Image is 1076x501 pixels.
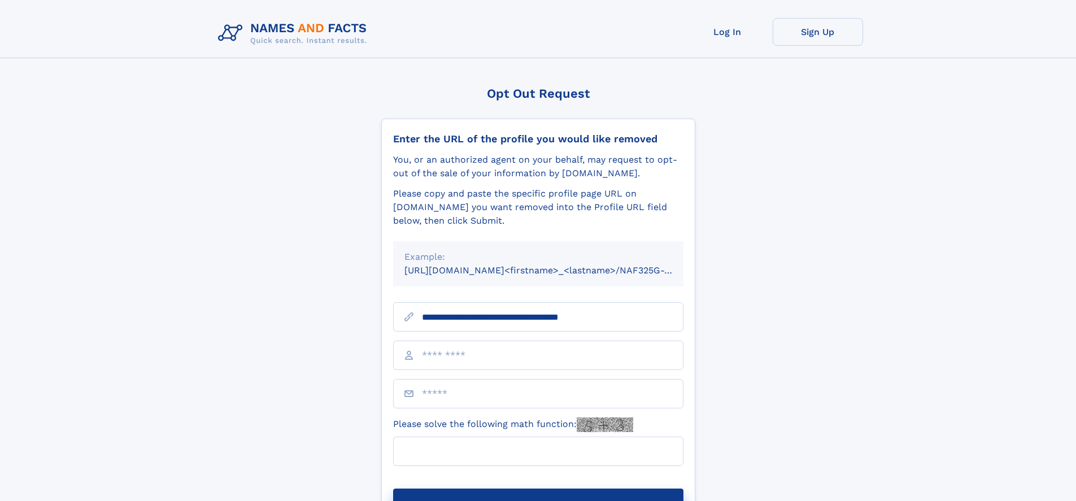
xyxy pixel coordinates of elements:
label: Please solve the following math function: [393,417,633,432]
a: Log In [682,18,773,46]
div: Enter the URL of the profile you would like removed [393,133,683,145]
div: Example: [404,250,672,264]
div: Please copy and paste the specific profile page URL on [DOMAIN_NAME] you want removed into the Pr... [393,187,683,228]
a: Sign Up [773,18,863,46]
img: Logo Names and Facts [214,18,376,49]
div: You, or an authorized agent on your behalf, may request to opt-out of the sale of your informatio... [393,153,683,180]
div: Opt Out Request [381,86,695,101]
small: [URL][DOMAIN_NAME]<firstname>_<lastname>/NAF325G-xxxxxxxx [404,265,705,276]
